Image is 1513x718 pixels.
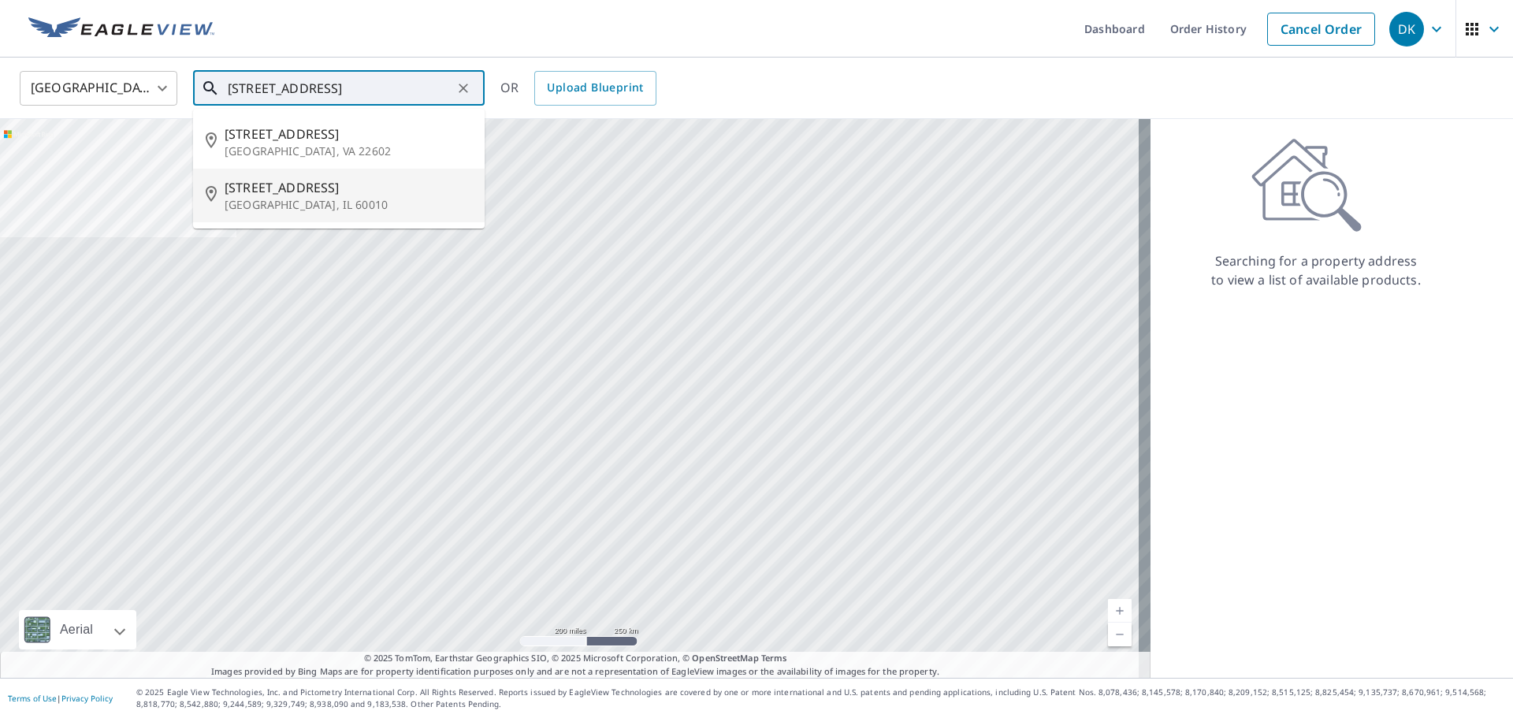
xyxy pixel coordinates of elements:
div: Aerial [55,610,98,649]
p: © 2025 Eagle View Technologies, Inc. and Pictometry International Corp. All Rights Reserved. Repo... [136,686,1505,710]
span: © 2025 TomTom, Earthstar Geographics SIO, © 2025 Microsoft Corporation, © [364,652,787,665]
p: [GEOGRAPHIC_DATA], VA 22602 [225,143,472,159]
span: [STREET_ADDRESS] [225,125,472,143]
span: Upload Blueprint [547,78,643,98]
a: Upload Blueprint [534,71,656,106]
a: Privacy Policy [61,693,113,704]
button: Clear [452,77,474,99]
a: Current Level 5, Zoom In [1108,599,1132,623]
div: [GEOGRAPHIC_DATA] [20,66,177,110]
p: Searching for a property address to view a list of available products. [1210,251,1422,289]
p: | [8,694,113,703]
img: EV Logo [28,17,214,41]
a: Terms of Use [8,693,57,704]
div: Aerial [19,610,136,649]
div: DK [1389,12,1424,47]
a: Current Level 5, Zoom Out [1108,623,1132,646]
a: OpenStreetMap [692,652,758,664]
span: [STREET_ADDRESS] [225,178,472,197]
p: [GEOGRAPHIC_DATA], IL 60010 [225,197,472,213]
a: Cancel Order [1267,13,1375,46]
div: OR [500,71,656,106]
input: Search by address or latitude-longitude [228,66,452,110]
a: Terms [761,652,787,664]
